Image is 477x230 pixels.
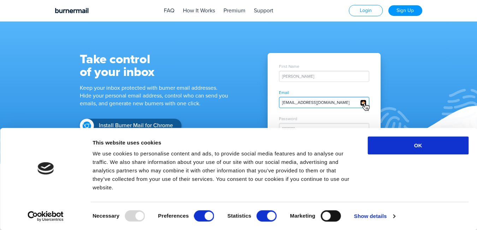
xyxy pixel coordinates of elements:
[158,213,189,219] strong: Preferences
[223,7,245,14] a: Premium
[164,7,174,14] a: FAQ
[80,119,181,133] a: Install Burner Mail Install Burner Mail for Chrome
[279,90,369,95] span: Email
[55,8,89,13] img: Burnermail logo black
[99,122,173,129] span: Install Burner Mail for Chrome
[282,100,350,105] span: [EMAIL_ADDRESS][DOMAIN_NAME]
[80,53,242,78] h2: Take control of your inbox
[279,71,369,82] div: [PERSON_NAME]
[83,122,91,130] img: Install Burner Mail
[254,7,273,14] a: Support
[80,84,242,107] h1: Keep your inbox protected with burner email addresses. Hide your personal email address, control ...
[362,103,370,111] img: Macos cursor
[349,5,383,16] a: Login
[279,117,369,121] span: Password
[227,213,251,219] strong: Statistics
[37,162,54,175] img: logo
[93,138,352,147] div: This website uses cookies
[290,213,315,219] strong: Marketing
[15,211,77,222] a: Usercentrics Cookiebot - opens in a new window
[388,5,422,16] a: Sign Up
[354,211,395,222] a: Show details
[93,149,352,192] div: We use cookies to personalise content and ads, to provide social media features and to analyse ou...
[93,213,119,219] strong: Necessary
[368,136,469,154] button: OK
[183,7,215,14] a: How It Works
[279,64,369,69] span: First Name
